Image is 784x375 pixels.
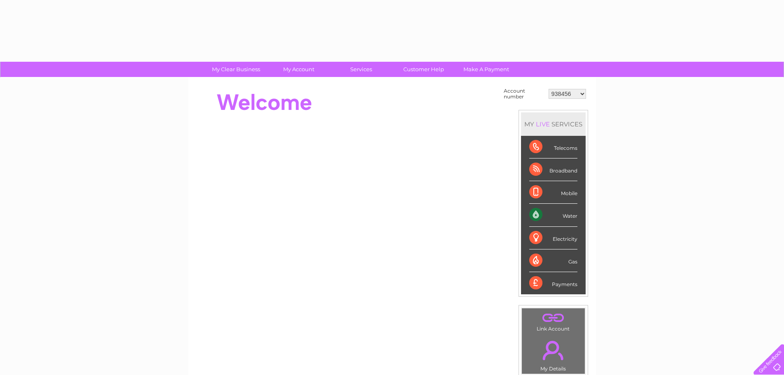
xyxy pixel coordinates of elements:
div: Electricity [529,227,577,249]
a: Services [327,62,395,77]
div: MY SERVICES [521,112,586,136]
a: Customer Help [390,62,458,77]
td: Link Account [521,308,585,334]
div: Telecoms [529,136,577,158]
div: Mobile [529,181,577,204]
a: Make A Payment [452,62,520,77]
div: LIVE [534,120,551,128]
div: Payments [529,272,577,294]
div: Gas [529,249,577,272]
td: My Details [521,334,585,374]
div: Broadband [529,158,577,181]
a: . [524,310,583,325]
div: Water [529,204,577,226]
td: Account number [502,86,547,102]
a: My Clear Business [202,62,270,77]
a: My Account [265,62,333,77]
a: . [524,336,583,365]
